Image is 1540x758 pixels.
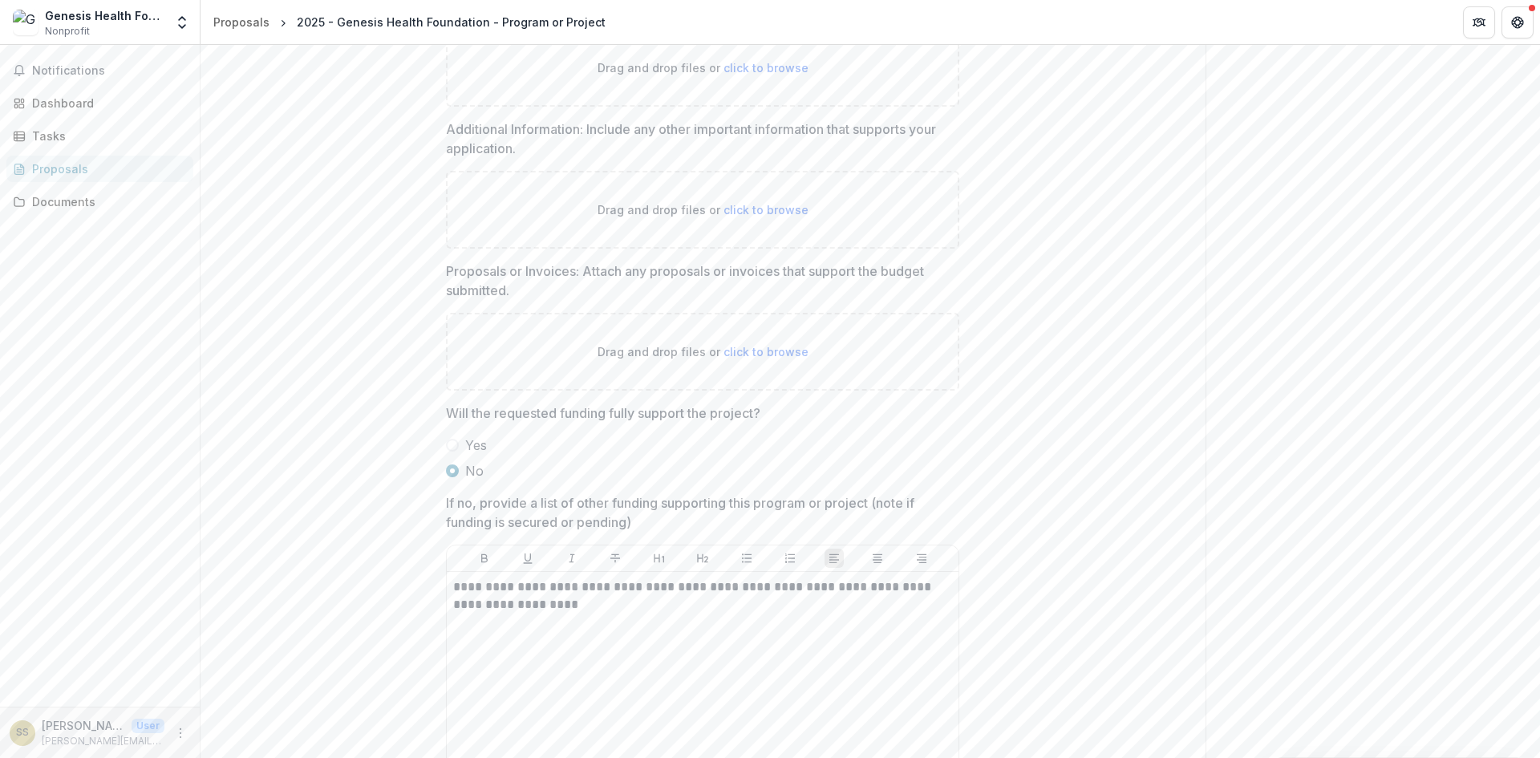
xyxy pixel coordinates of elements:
button: Get Help [1501,6,1534,39]
button: Align Left [825,549,844,568]
span: No [465,461,484,480]
button: Underline [518,549,537,568]
p: [PERSON_NAME][EMAIL_ADDRESS][PERSON_NAME][DOMAIN_NAME] [42,734,164,748]
button: Partners [1463,6,1495,39]
button: More [171,724,190,743]
span: Notifications [32,64,187,78]
button: Bold [475,549,494,568]
p: Proposals or Invoices: Attach any proposals or invoices that support the budget submitted. [446,261,950,300]
button: Ordered List [780,549,800,568]
p: If no, provide a list of other funding supporting this program or project (note if funding is sec... [446,493,950,532]
button: Heading 2 [693,549,712,568]
span: Nonprofit [45,24,90,39]
span: click to browse [723,203,808,217]
p: User [132,719,164,733]
div: Proposals [213,14,269,30]
img: Genesis Health Foundation [13,10,38,35]
a: Documents [6,188,193,215]
span: click to browse [723,345,808,359]
div: Documents [32,193,180,210]
button: Notifications [6,58,193,83]
button: Open entity switcher [171,6,193,39]
a: Proposals [207,10,276,34]
div: 2025 - Genesis Health Foundation - Program or Project [297,14,606,30]
button: Italicize [562,549,582,568]
div: Sarah Schore [16,728,29,738]
div: Tasks [32,128,180,144]
span: click to browse [723,61,808,75]
button: Align Right [912,549,931,568]
p: Drag and drop files or [598,201,808,218]
p: Drag and drop files or [598,343,808,360]
span: Yes [465,436,487,455]
button: Heading 1 [650,549,669,568]
button: Align Center [868,549,887,568]
a: Tasks [6,123,193,149]
a: Proposals [6,156,193,182]
button: Bullet List [737,549,756,568]
nav: breadcrumb [207,10,612,34]
p: Will the requested funding fully support the project? [446,403,760,423]
a: Dashboard [6,90,193,116]
p: [PERSON_NAME] [42,717,125,734]
p: Drag and drop files or [598,59,808,76]
div: Proposals [32,160,180,177]
div: Genesis Health Foundation [45,7,164,24]
p: Additional Information: Include any other important information that supports your application. [446,120,950,158]
div: Dashboard [32,95,180,111]
button: Strike [606,549,625,568]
